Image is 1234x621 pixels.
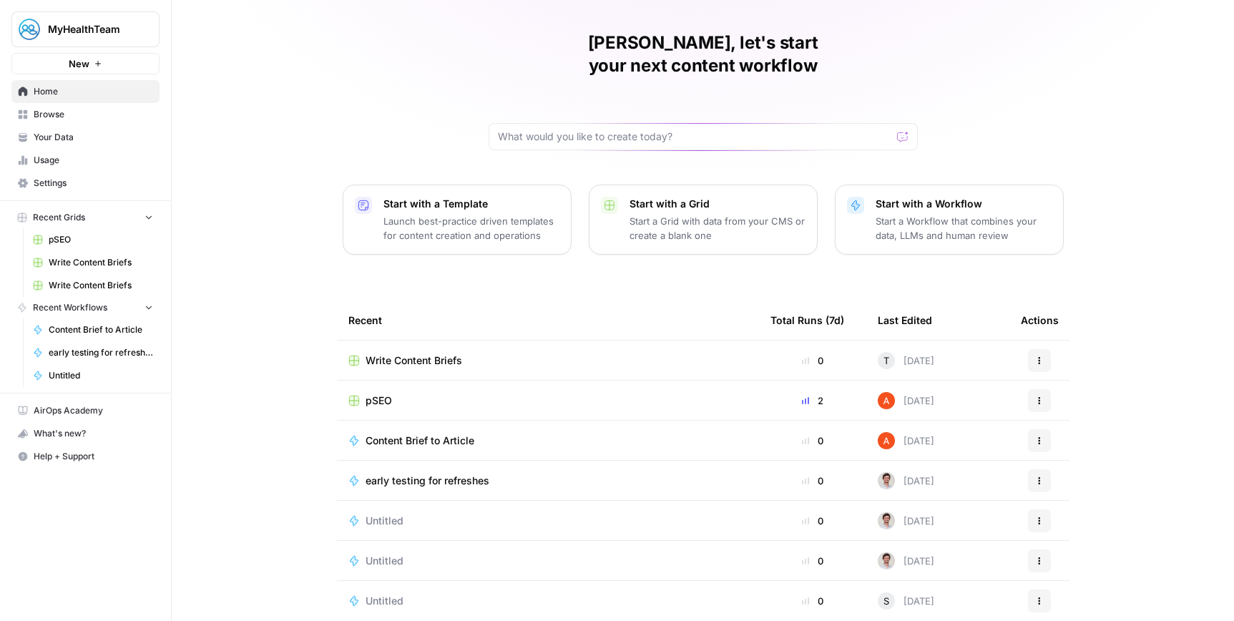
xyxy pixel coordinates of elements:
[878,432,895,449] img: cje7zb9ux0f2nqyv5qqgv3u0jxek
[878,592,934,610] div: [DATE]
[11,297,160,318] button: Recent Workflows
[876,214,1052,243] p: Start a Workflow that combines your data, LLMs and human review
[878,512,895,529] img: tdmuw9wfe40fkwq84phcceuazoww
[348,594,748,608] a: Untitled
[383,197,559,211] p: Start with a Template
[630,214,805,243] p: Start a Grid with data from your CMS or create a blank one
[34,131,153,144] span: Your Data
[11,53,160,74] button: New
[11,422,160,445] button: What's new?
[366,474,489,488] span: early testing for refreshes
[589,185,818,255] button: Start with a GridStart a Grid with data from your CMS or create a blank one
[366,514,403,528] span: Untitled
[34,404,153,417] span: AirOps Academy
[11,399,160,422] a: AirOps Academy
[770,353,855,368] div: 0
[770,300,844,340] div: Total Runs (7d)
[49,346,153,359] span: early testing for refreshes
[49,369,153,382] span: Untitled
[343,185,572,255] button: Start with a TemplateLaunch best-practice driven templates for content creation and operations
[48,22,134,36] span: MyHealthTeam
[835,185,1064,255] button: Start with a WorkflowStart a Workflow that combines your data, LLMs and human review
[498,129,891,144] input: What would you like to create today?
[33,301,107,314] span: Recent Workflows
[26,228,160,251] a: pSEO
[366,353,462,368] span: Write Content Briefs
[49,279,153,292] span: Write Content Briefs
[348,434,748,448] a: Content Brief to Article
[11,80,160,103] a: Home
[26,251,160,274] a: Write Content Briefs
[12,423,159,444] div: What's new?
[69,57,89,71] span: New
[26,341,160,364] a: early testing for refreshes
[489,31,918,77] h1: [PERSON_NAME], let's start your next content workflow
[366,554,403,568] span: Untitled
[878,472,934,489] div: [DATE]
[770,474,855,488] div: 0
[770,554,855,568] div: 0
[11,103,160,126] a: Browse
[878,552,934,569] div: [DATE]
[34,108,153,121] span: Browse
[883,353,889,368] span: T
[16,16,42,42] img: MyHealthTeam Logo
[49,233,153,246] span: pSEO
[878,392,934,409] div: [DATE]
[11,126,160,149] a: Your Data
[876,197,1052,211] p: Start with a Workflow
[11,207,160,228] button: Recent Grids
[11,172,160,195] a: Settings
[878,552,895,569] img: tdmuw9wfe40fkwq84phcceuazoww
[34,85,153,98] span: Home
[49,256,153,269] span: Write Content Briefs
[49,323,153,336] span: Content Brief to Article
[878,472,895,489] img: tdmuw9wfe40fkwq84phcceuazoww
[348,300,748,340] div: Recent
[366,594,403,608] span: Untitled
[11,149,160,172] a: Usage
[26,274,160,297] a: Write Content Briefs
[11,445,160,468] button: Help + Support
[878,352,934,369] div: [DATE]
[878,300,932,340] div: Last Edited
[630,197,805,211] p: Start with a Grid
[33,211,85,224] span: Recent Grids
[878,392,895,409] img: cje7zb9ux0f2nqyv5qqgv3u0jxek
[878,512,934,529] div: [DATE]
[26,364,160,387] a: Untitled
[770,594,855,608] div: 0
[11,11,160,47] button: Workspace: MyHealthTeam
[34,450,153,463] span: Help + Support
[883,594,889,608] span: S
[366,393,392,408] span: pSEO
[26,318,160,341] a: Content Brief to Article
[770,514,855,528] div: 0
[34,154,153,167] span: Usage
[366,434,474,448] span: Content Brief to Article
[348,554,748,568] a: Untitled
[348,514,748,528] a: Untitled
[878,432,934,449] div: [DATE]
[34,177,153,190] span: Settings
[383,214,559,243] p: Launch best-practice driven templates for content creation and operations
[348,474,748,488] a: early testing for refreshes
[770,434,855,448] div: 0
[348,353,748,368] a: Write Content Briefs
[770,393,855,408] div: 2
[348,393,748,408] a: pSEO
[1021,300,1059,340] div: Actions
